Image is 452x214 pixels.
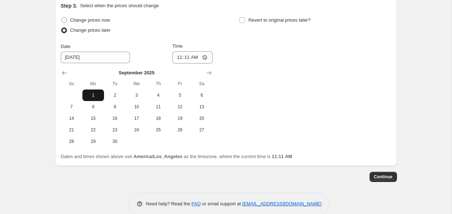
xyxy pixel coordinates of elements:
span: 22 [85,127,101,133]
span: 5 [172,92,188,98]
button: Thursday September 11 2025 [148,101,169,113]
span: or email support at [201,201,242,206]
span: 2 [107,92,123,98]
span: Th [150,81,166,87]
button: Sunday September 14 2025 [61,113,82,124]
span: Date [61,44,71,49]
span: Continue [374,174,393,180]
button: Monday September 22 2025 [82,124,104,136]
th: Sunday [61,78,82,89]
span: 6 [194,92,209,98]
span: Revert to original prices later? [248,17,311,23]
button: Tuesday September 30 2025 [104,136,126,147]
span: 13 [194,104,209,110]
span: 18 [150,115,166,121]
b: 11:11 AM [272,154,292,159]
span: 8 [85,104,101,110]
input: 12:00 [172,51,213,64]
span: 24 [128,127,144,133]
a: FAQ [191,201,201,206]
th: Thursday [148,78,169,89]
button: Wednesday September 24 2025 [126,124,147,136]
button: Sunday September 21 2025 [61,124,82,136]
span: 3 [128,92,144,98]
button: Friday September 12 2025 [169,101,191,113]
span: Fr [172,81,188,87]
button: Wednesday September 17 2025 [126,113,147,124]
span: 14 [64,115,80,121]
b: America/Los_Angeles [134,154,182,159]
span: 21 [64,127,80,133]
span: 15 [85,115,101,121]
span: We [128,81,144,87]
span: 1 [85,92,101,98]
span: 28 [64,139,80,144]
button: Monday September 1 2025 [82,89,104,101]
button: Saturday September 20 2025 [191,113,212,124]
button: Sunday September 28 2025 [61,136,82,147]
span: 25 [150,127,166,133]
button: Thursday September 25 2025 [148,124,169,136]
span: Change prices now [70,17,110,23]
span: Sa [194,81,209,87]
span: 19 [172,115,188,121]
button: Thursday September 18 2025 [148,113,169,124]
button: Tuesday September 9 2025 [104,101,126,113]
span: 30 [107,139,123,144]
button: Thursday September 4 2025 [148,89,169,101]
th: Saturday [191,78,212,89]
button: Monday September 15 2025 [82,113,104,124]
button: Saturday September 6 2025 [191,89,212,101]
button: Wednesday September 3 2025 [126,89,147,101]
p: Select when the prices should change [80,2,159,9]
button: Friday September 26 2025 [169,124,191,136]
button: Show next month, October 2025 [204,68,214,78]
span: 29 [85,139,101,144]
button: Wednesday September 10 2025 [126,101,147,113]
button: Monday September 8 2025 [82,101,104,113]
span: Mo [85,81,101,87]
span: 9 [107,104,123,110]
button: Monday September 29 2025 [82,136,104,147]
span: Dates and times shown above use as the timezone, where the current time is [61,154,292,159]
button: Tuesday September 2 2025 [104,89,126,101]
span: 4 [150,92,166,98]
button: Continue [370,172,397,182]
span: Time [172,43,182,49]
span: 20 [194,115,209,121]
th: Friday [169,78,191,89]
button: Sunday September 7 2025 [61,101,82,113]
button: Tuesday September 16 2025 [104,113,126,124]
span: 11 [150,104,166,110]
span: Need help? Read the [146,201,192,206]
span: Su [64,81,80,87]
th: Tuesday [104,78,126,89]
button: Tuesday September 23 2025 [104,124,126,136]
button: Friday September 5 2025 [169,89,191,101]
th: Wednesday [126,78,147,89]
span: 10 [128,104,144,110]
span: Change prices later [70,27,111,33]
span: 7 [64,104,80,110]
span: Tu [107,81,123,87]
span: 27 [194,127,209,133]
span: 16 [107,115,123,121]
input: 8/25/2025 [61,52,130,63]
th: Monday [82,78,104,89]
button: Saturday September 27 2025 [191,124,212,136]
button: Friday September 19 2025 [169,113,191,124]
span: 23 [107,127,123,133]
span: 26 [172,127,188,133]
span: 17 [128,115,144,121]
span: 12 [172,104,188,110]
button: Show previous month, August 2025 [59,68,69,78]
a: [EMAIL_ADDRESS][DOMAIN_NAME] [242,201,321,206]
button: Saturday September 13 2025 [191,101,212,113]
h2: Step 3. [61,2,77,9]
